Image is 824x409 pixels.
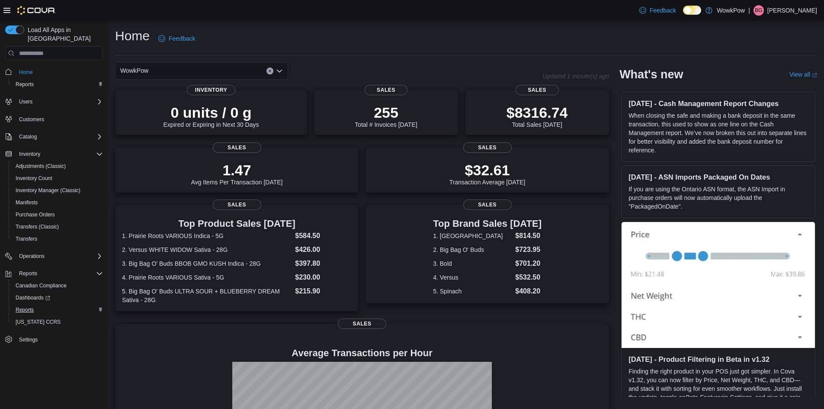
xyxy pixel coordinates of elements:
span: Transfers (Classic) [16,223,59,230]
p: $32.61 [449,161,526,179]
a: View allExternal link [789,71,817,78]
h3: [DATE] - Cash Management Report Changes [628,99,808,108]
h4: Average Transactions per Hour [122,348,602,358]
span: Reports [12,305,103,315]
a: Reports [12,79,37,90]
span: Settings [16,334,103,345]
a: Reports [12,305,37,315]
div: Transaction Average [DATE] [449,161,526,186]
span: Adjustments (Classic) [16,163,66,170]
span: Reports [16,81,34,88]
em: Beta Features [686,394,724,401]
h3: Top Brand Sales [DATE] [433,219,542,229]
span: Catalog [16,132,103,142]
span: Sales [338,319,386,329]
a: Feedback [155,30,199,47]
dt: 1. Prairie Roots VARIOUS Indica - 5G [122,232,292,240]
button: Customers [2,113,106,126]
h3: [DATE] - ASN Imports Packaged On Dates [628,173,808,181]
button: [US_STATE] CCRS [9,316,106,328]
button: Home [2,65,106,78]
p: 255 [355,104,417,121]
span: Operations [16,251,103,261]
a: Adjustments (Classic) [12,161,69,171]
span: Feedback [169,34,195,43]
a: Transfers (Classic) [12,222,62,232]
button: Clear input [266,68,273,74]
p: WowkPow [717,5,745,16]
h2: What's new [619,68,683,81]
span: Purchase Orders [16,211,55,218]
span: Home [19,69,33,76]
span: BG [755,5,762,16]
dd: $723.95 [515,245,542,255]
dt: 5. Big Bag O' Buds ULTRA SOUR + BLUEBERRY DREAM Sativa - 28G [122,287,292,304]
span: Catalog [19,133,37,140]
span: Transfers [12,234,103,244]
span: Inventory [19,151,40,158]
span: Reports [19,270,37,277]
button: Open list of options [276,68,283,74]
span: Sales [463,142,512,153]
span: Purchase Orders [12,209,103,220]
span: Settings [19,336,38,343]
a: Inventory Manager (Classic) [12,185,84,196]
dt: 2. Versus WHITE WIDOW Sativa - 28G [122,245,292,254]
dd: $532.50 [515,272,542,283]
span: Inventory Count [16,175,52,182]
p: 0 units / 0 g [164,104,259,121]
button: Inventory Count [9,172,106,184]
dt: 3. Bold [433,259,512,268]
dt: 4. Prairie Roots VARIOUS Sativa - 5G [122,273,292,282]
p: When closing the safe and making a bank deposit in the same transaction, this used to show as one... [628,111,808,155]
button: Catalog [16,132,40,142]
button: Settings [2,333,106,346]
span: Load All Apps in [GEOGRAPHIC_DATA] [24,26,103,43]
span: Inventory Manager (Classic) [16,187,80,194]
button: Canadian Compliance [9,280,106,292]
a: Customers [16,114,48,125]
button: Operations [16,251,48,261]
span: Reports [16,268,103,279]
dd: $230.00 [295,272,352,283]
span: Transfers (Classic) [12,222,103,232]
a: Inventory Count [12,173,56,184]
p: $8316.74 [507,104,568,121]
a: Feedback [636,2,680,19]
span: Users [16,97,103,107]
h1: Home [115,27,150,45]
button: Reports [9,304,106,316]
a: Manifests [12,197,41,208]
button: Operations [2,250,106,262]
span: Operations [19,253,45,260]
dd: $426.00 [295,245,352,255]
h3: Top Product Sales [DATE] [122,219,352,229]
dt: 1. [GEOGRAPHIC_DATA] [433,232,512,240]
h3: [DATE] - Product Filtering in Beta in v1.32 [628,355,808,364]
a: Dashboards [12,293,54,303]
div: Total # Invoices [DATE] [355,104,417,128]
div: Expired or Expiring in Next 30 Days [164,104,259,128]
dd: $215.90 [295,286,352,296]
span: Dashboards [16,294,50,301]
span: Users [19,98,32,105]
dt: 4. Versus [433,273,512,282]
span: Inventory Manager (Classic) [12,185,103,196]
dd: $408.20 [515,286,542,296]
button: Transfers [9,233,106,245]
span: [US_STATE] CCRS [16,319,61,325]
p: [PERSON_NAME] [767,5,817,16]
span: Canadian Compliance [12,280,103,291]
dd: $584.50 [295,231,352,241]
img: Cova [17,6,56,15]
a: Transfers [12,234,41,244]
div: Avg Items Per Transaction [DATE] [191,161,283,186]
span: Customers [16,114,103,125]
span: Home [16,66,103,77]
dt: 3. Big Bag O' Buds BBOB GMO KUSH Indica - 28G [122,259,292,268]
span: Inventory [16,149,103,159]
span: Reports [16,306,34,313]
span: Washington CCRS [12,317,103,327]
input: Dark Mode [683,6,701,15]
span: Inventory [187,85,235,95]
